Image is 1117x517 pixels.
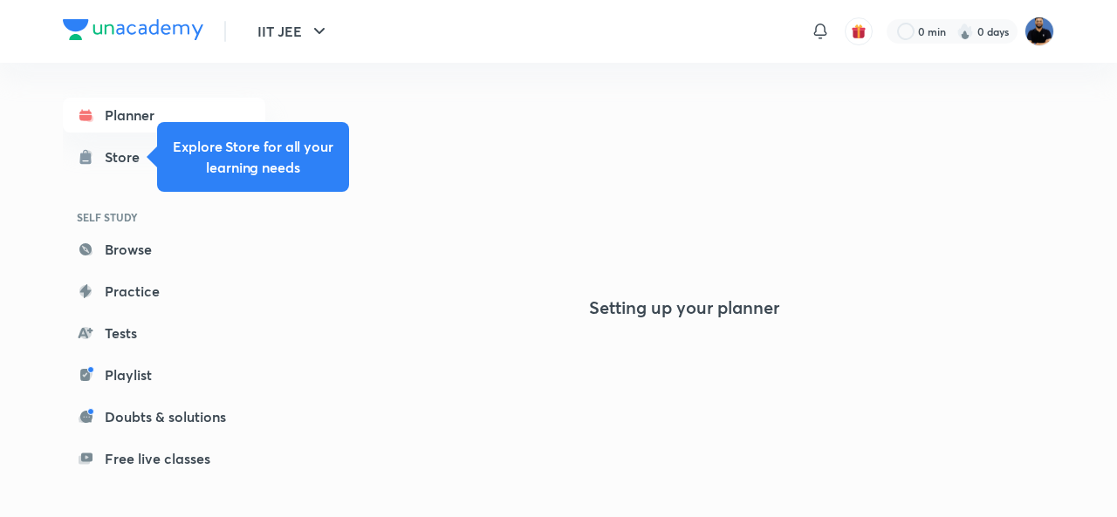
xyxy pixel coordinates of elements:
a: Practice [63,274,265,309]
a: Store [63,139,265,174]
img: streak [956,23,974,40]
button: IIT JEE [247,14,340,49]
a: Company Logo [63,19,203,44]
img: Md Afroj [1024,17,1054,46]
h6: SELF STUDY [63,202,265,232]
img: Company Logo [63,19,203,40]
h5: Explore Store for all your learning needs [171,136,335,178]
a: Planner [63,98,265,133]
h4: Setting up your planner [589,297,779,318]
a: Free live classes [63,441,265,476]
img: avatar [851,24,867,39]
a: Doubts & solutions [63,399,265,434]
div: Store [105,146,150,167]
a: Browse [63,232,265,267]
a: Playlist [63,357,265,392]
a: Tests [63,316,265,350]
button: avatar [845,17,873,45]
